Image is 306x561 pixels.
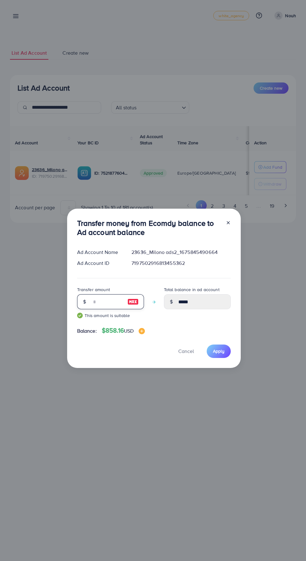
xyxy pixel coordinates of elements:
[126,249,235,256] div: 23636_Milono ads2_1675845490664
[127,298,139,305] img: image
[77,286,110,293] label: Transfer amount
[164,286,220,293] label: Total balance in ad account
[170,345,202,358] button: Cancel
[126,260,235,267] div: 7197502916813455362
[77,313,83,318] img: guide
[72,260,127,267] div: Ad Account ID
[77,327,97,335] span: Balance:
[213,348,225,354] span: Apply
[207,345,231,358] button: Apply
[77,219,221,237] h3: Transfer money from Ecomdy balance to Ad account balance
[139,328,145,334] img: image
[102,327,145,335] h4: $858.16
[178,348,194,355] span: Cancel
[72,249,127,256] div: Ad Account Name
[124,327,134,334] span: USD
[279,533,301,556] iframe: Chat
[77,312,144,319] small: This amount is suitable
